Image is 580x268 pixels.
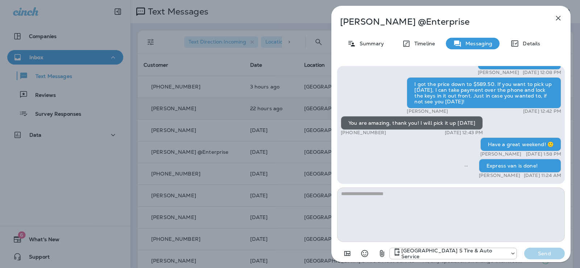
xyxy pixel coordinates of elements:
p: [PHONE_NUMBER] [341,130,386,136]
p: [PERSON_NAME] [478,70,519,75]
p: [PERSON_NAME] @Enterprise [340,17,538,27]
button: Select an emoji [357,246,372,261]
p: Summary [356,41,384,46]
p: [PERSON_NAME] [480,151,522,157]
p: [PERSON_NAME] [479,173,520,178]
p: Details [519,41,540,46]
div: I got the price down to $589.50. If you want to pick up [DATE], I can take payment over the phone... [407,77,561,108]
p: [DATE] 11:24 AM [524,173,561,178]
div: You are amazing, thank you! I will pick it up [DATE] [341,116,483,130]
span: Sent [464,162,468,169]
p: [DATE] 12:43 PM [445,130,483,136]
p: Timeline [411,41,435,46]
div: Express van is done! [479,159,561,173]
p: [GEOGRAPHIC_DATA] S Tire & Auto Service [401,248,506,259]
div: +1 (301) 975-0024 [390,248,517,259]
p: [DATE] 12:08 PM [523,70,561,75]
p: Messaging [462,41,492,46]
p: [DATE] 1:58 PM [526,151,561,157]
p: [DATE] 12:42 PM [523,108,561,114]
button: Add in a premade template [340,246,355,261]
div: Have a great weekend! 🙂 [480,137,561,151]
p: [PERSON_NAME] [407,108,448,114]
